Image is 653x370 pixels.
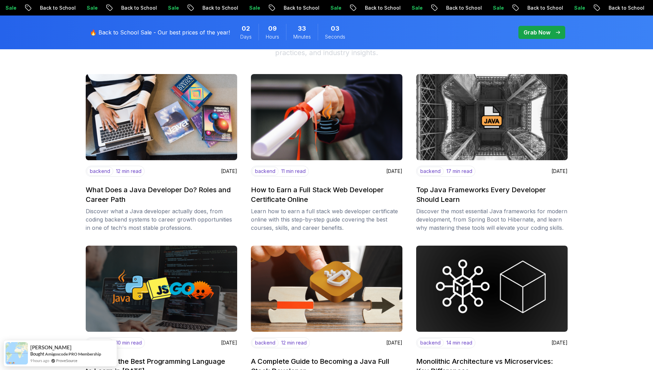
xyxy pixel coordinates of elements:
p: Sale [625,4,647,11]
span: [PERSON_NAME] [30,345,72,350]
p: [DATE] [386,339,402,346]
p: [DATE] [386,168,402,175]
span: Days [240,33,252,40]
p: Discover the most essential Java frameworks for modern development, from Spring Boot to Hibernate... [416,207,568,232]
img: image [251,246,402,332]
span: Bought [30,351,44,357]
a: Amigoscode PRO Membership [45,351,101,357]
span: 3 Seconds [331,24,339,33]
p: 🔥 Back to School Sale - Our best prices of the year! [90,28,230,37]
h2: How to Earn a Full Stack Web Developer Certificate Online [251,185,398,204]
p: Back to School [578,4,625,11]
p: [DATE] [221,168,237,175]
p: [DATE] [551,168,568,175]
p: Back to School [415,4,462,11]
p: backend [87,338,113,347]
p: 12 min read [281,339,307,346]
p: Back to School [334,4,381,11]
p: Back to School [497,4,544,11]
p: [DATE] [551,339,568,346]
p: Back to School [172,4,219,11]
p: [DATE] [221,339,237,346]
p: 17 min read [446,168,472,175]
span: 9 hours ago [30,358,49,363]
img: provesource social proof notification image [6,342,28,364]
span: 2 Days [242,24,250,33]
a: imagebackend11 min read[DATE]How to Earn a Full Stack Web Developer Certificate OnlineLearn how t... [251,74,402,232]
p: 11 min read [281,168,306,175]
span: Seconds [325,33,345,40]
h2: What Does a Java Developer Do? Roles and Career Path [86,185,233,204]
p: Grab Now [524,28,550,37]
p: Discover what a Java developer actually does, from coding backend systems to career growth opport... [86,207,237,232]
img: image [251,74,402,160]
p: Back to School [9,4,56,11]
p: 14 min read [446,339,472,346]
p: backend [252,167,278,176]
img: image [86,74,237,160]
p: backend [417,167,444,176]
span: Hours [266,33,279,40]
p: 12 min read [116,168,141,175]
p: Sale [462,4,484,11]
span: Minutes [293,33,311,40]
span: 33 Minutes [298,24,306,33]
a: ProveSource [56,358,77,363]
p: Back to School [91,4,137,11]
p: Sale [219,4,241,11]
a: imagebackend12 min read[DATE]What Does a Java Developer Do? Roles and Career PathDiscover what a ... [86,74,237,232]
h2: Top Java Frameworks Every Developer Should Learn [416,185,564,204]
img: image [416,74,568,160]
p: 10 min read [116,339,142,346]
p: Sale [56,4,78,11]
span: 9 Hours [268,24,277,33]
p: Sale [544,4,566,11]
p: Sale [137,4,159,11]
p: Sale [300,4,322,11]
p: Back to School [253,4,300,11]
img: image [416,246,568,332]
p: backend [87,167,113,176]
a: imagebackend17 min read[DATE]Top Java Frameworks Every Developer Should LearnDiscover the most es... [416,74,568,232]
p: Learn how to earn a full stack web developer certificate online with this step-by-step guide cove... [251,207,402,232]
p: backend [252,338,278,347]
img: image [86,246,237,332]
p: backend [417,338,444,347]
p: Sale [381,4,403,11]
